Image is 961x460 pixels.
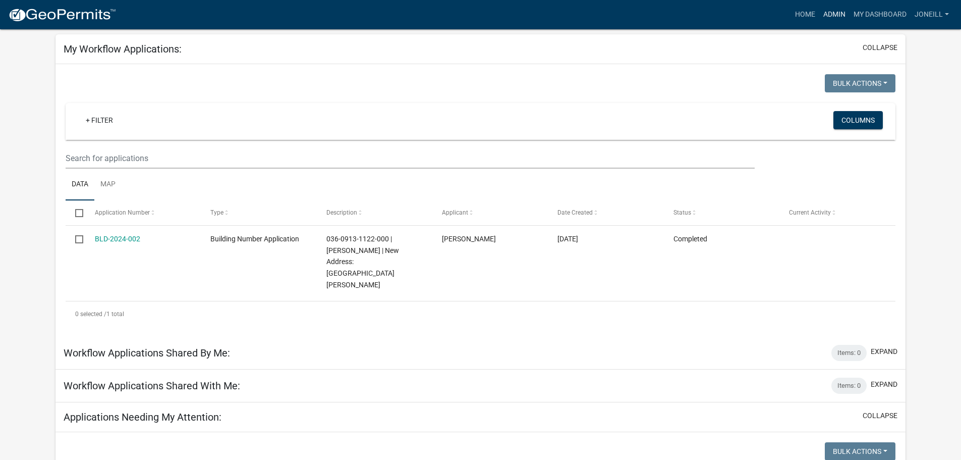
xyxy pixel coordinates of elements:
datatable-header-cell: Current Activity [779,200,895,225]
div: 1 total [66,301,895,327]
datatable-header-cell: Date Created [548,200,663,225]
span: Building Number Application [210,235,299,243]
datatable-header-cell: Application Number [85,200,201,225]
a: Admin [819,5,850,24]
span: Completed [673,235,707,243]
button: Columns [833,111,883,129]
a: BLD-2024-002 [95,235,140,243]
h5: Workflow Applications Shared By Me: [64,347,230,359]
a: Home [791,5,819,24]
span: Date Created [557,209,593,216]
datatable-header-cell: Applicant [432,200,548,225]
span: 0 selected / [75,311,106,318]
a: My Dashboard [850,5,911,24]
a: Data [66,169,94,201]
span: Status [673,209,691,216]
span: Applicant [442,209,468,216]
span: Application Number [95,209,150,216]
button: expand [871,346,897,357]
button: collapse [863,411,897,421]
span: 04/02/2024 [557,235,578,243]
h5: Applications Needing My Attention: [64,411,221,423]
input: Search for applications [66,148,754,169]
span: Description [326,209,357,216]
a: joneill [911,5,953,24]
a: Map [94,169,122,201]
button: expand [871,379,897,390]
div: collapse [55,64,906,337]
button: Bulk Actions [825,74,895,92]
span: Type [210,209,223,216]
span: Current Activity [789,209,831,216]
span: 036-0913-1122-000 | Gregg Mashack | New Address: W10785 WEIHERT ROAD, REESEVILLE [326,235,399,289]
span: Jesse O'Neill [442,235,496,243]
div: Items: 0 [831,378,867,394]
datatable-header-cell: Type [201,200,316,225]
div: Items: 0 [831,345,867,361]
button: collapse [863,42,897,53]
datatable-header-cell: Select [66,200,85,225]
h5: My Workflow Applications: [64,43,182,55]
h5: Workflow Applications Shared With Me: [64,380,240,392]
datatable-header-cell: Description [316,200,432,225]
datatable-header-cell: Status [664,200,779,225]
a: + Filter [78,111,121,129]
